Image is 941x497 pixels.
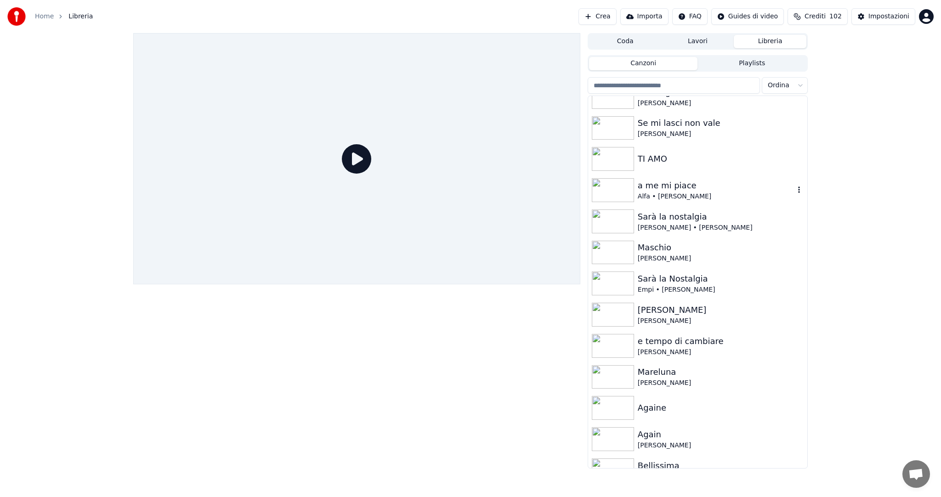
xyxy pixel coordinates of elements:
span: Ordina [768,81,789,90]
div: Sarà la Nostalgia [638,272,804,285]
button: FAQ [672,8,708,25]
button: Lavori [662,35,734,48]
div: Empi • [PERSON_NAME] [638,285,804,294]
nav: breadcrumb [35,12,93,21]
div: Impostazioni [868,12,909,21]
button: Coda [589,35,662,48]
div: [PERSON_NAME] [638,304,804,316]
button: Canzoni [589,57,698,70]
div: Alfa • [PERSON_NAME] [638,192,794,201]
div: [PERSON_NAME] [638,378,804,388]
div: e tempo di cambiare [638,335,804,348]
a: Home [35,12,54,21]
div: Se mi lasci non vale [638,117,804,130]
div: [PERSON_NAME] [638,441,804,450]
div: Maschio [638,241,804,254]
a: Aprire la chat [902,460,930,488]
div: TI AMO [638,152,804,165]
div: Againe [638,401,804,414]
div: [PERSON_NAME] [638,316,804,326]
div: Again [638,428,804,441]
div: Bellissima [638,459,804,472]
span: Libreria [68,12,93,21]
div: [PERSON_NAME] [638,348,804,357]
div: a me mi piace [638,179,794,192]
span: Crediti [805,12,826,21]
div: [PERSON_NAME] • [PERSON_NAME] [638,223,804,232]
button: Crediti102 [788,8,848,25]
span: 102 [829,12,842,21]
div: [PERSON_NAME] [638,130,804,139]
div: Sarà la nostalgia [638,210,804,223]
button: Impostazioni [851,8,915,25]
button: Importa [620,8,669,25]
div: [PERSON_NAME] [638,99,804,108]
button: Libreria [734,35,806,48]
img: youka [7,7,26,26]
div: Mareluna [638,366,804,378]
button: Crea [578,8,616,25]
div: [PERSON_NAME] [638,254,804,263]
button: Guides di video [711,8,784,25]
button: Playlists [697,57,806,70]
